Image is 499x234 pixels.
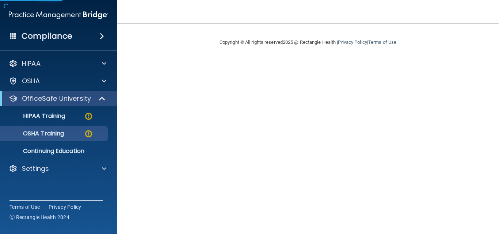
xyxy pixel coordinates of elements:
[5,112,65,120] p: HIPAA Training
[22,77,40,85] p: OSHA
[22,31,72,41] h4: Compliance
[9,164,106,173] a: Settings
[22,164,49,173] p: Settings
[5,147,104,155] p: Continuing Education
[84,112,93,121] img: warning-circle.0cc9ac19.png
[338,39,367,45] a: Privacy Policy
[22,59,41,68] p: HIPAA
[9,94,106,103] a: OfficeSafe University
[22,94,91,103] p: OfficeSafe University
[9,77,106,85] a: OSHA
[368,39,396,45] a: Terms of Use
[9,59,106,68] a: HIPAA
[9,8,108,22] img: PMB logo
[84,129,93,138] img: warning-circle.0cc9ac19.png
[175,31,441,54] div: Copyright © All rights reserved 2025 @ Rectangle Health | |
[49,203,81,211] a: Privacy Policy
[9,203,40,211] a: Terms of Use
[5,130,64,137] p: OSHA Training
[9,214,69,221] span: Ⓒ Rectangle Health 2024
